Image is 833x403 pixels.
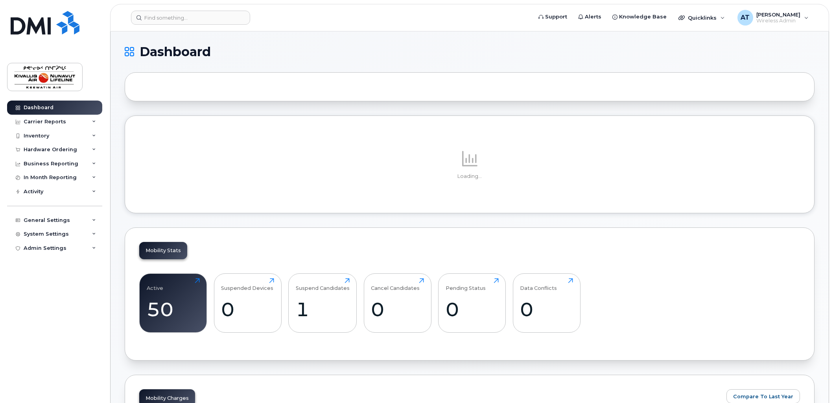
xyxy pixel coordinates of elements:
div: Suspended Devices [221,278,273,291]
div: Suspend Candidates [296,278,350,291]
a: Cancel Candidates0 [371,278,424,328]
span: Dashboard [140,46,211,58]
div: 0 [371,298,424,321]
span: Compare To Last Year [733,393,793,400]
div: Data Conflicts [520,278,557,291]
div: 0 [221,298,274,321]
div: 1 [296,298,350,321]
div: Pending Status [446,278,486,291]
div: Cancel Candidates [371,278,420,291]
a: Suspend Candidates1 [296,278,350,328]
div: 0 [520,298,573,321]
a: Data Conflicts0 [520,278,573,328]
div: Active [147,278,163,291]
div: 0 [446,298,499,321]
div: 50 [147,298,200,321]
a: Suspended Devices0 [221,278,274,328]
p: Loading... [139,173,800,180]
a: Pending Status0 [446,278,499,328]
a: Active50 [147,278,200,328]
